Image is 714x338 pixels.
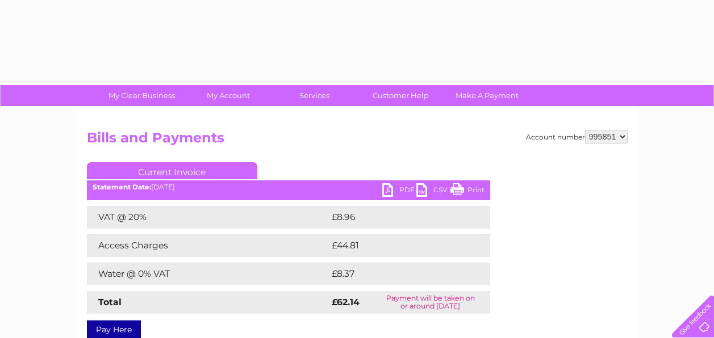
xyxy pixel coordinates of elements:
[87,130,628,151] h2: Bills and Payments
[268,85,361,106] a: Services
[87,263,329,285] td: Water @ 0% VAT
[87,183,490,191] div: [DATE]
[87,162,257,179] a: Current Invoice
[416,183,450,200] a: CSV
[329,263,464,285] td: £8.37
[87,206,329,229] td: VAT @ 20%
[329,206,464,229] td: £8.96
[93,183,151,191] b: Statement Date:
[382,183,416,200] a: PDF
[440,85,534,106] a: Make A Payment
[87,234,329,257] td: Access Charges
[95,85,189,106] a: My Clear Business
[329,234,466,257] td: £44.81
[98,297,122,307] strong: Total
[371,291,490,314] td: Payment will be taken on or around [DATE]
[526,130,628,143] div: Account number
[332,297,360,307] strong: £62.14
[450,183,485,200] a: Print
[181,85,275,106] a: My Account
[354,85,448,106] a: Customer Help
